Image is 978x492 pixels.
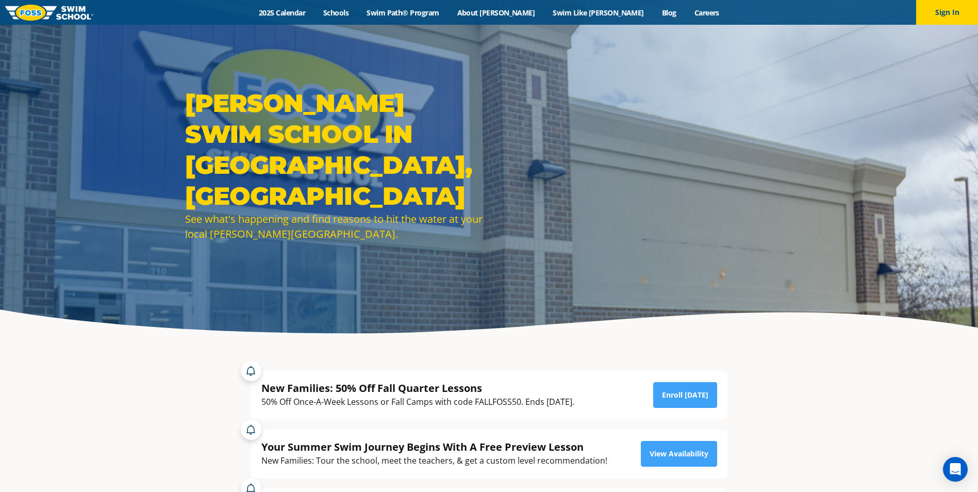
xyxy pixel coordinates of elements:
img: FOSS Swim School Logo [5,5,93,21]
div: New Families: Tour the school, meet the teachers, & get a custom level recommendation! [261,454,607,468]
a: Swim Like [PERSON_NAME] [544,8,653,18]
a: View Availability [641,441,717,467]
a: Careers [685,8,728,18]
a: About [PERSON_NAME] [448,8,544,18]
div: See what's happening and find reasons to hit the water at your local [PERSON_NAME][GEOGRAPHIC_DATA]. [185,211,484,241]
div: Your Summer Swim Journey Begins With A Free Preview Lesson [261,440,607,454]
a: Enroll [DATE] [653,382,717,408]
a: 2025 Calendar [250,8,314,18]
a: Blog [653,8,685,18]
div: New Families: 50% Off Fall Quarter Lessons [261,381,574,395]
a: Schools [314,8,358,18]
div: 50% Off Once-A-Week Lessons or Fall Camps with code FALLFOSS50. Ends [DATE]. [261,395,574,409]
div: Open Intercom Messenger [943,457,968,482]
h1: [PERSON_NAME] Swim School in [GEOGRAPHIC_DATA], [GEOGRAPHIC_DATA] [185,88,484,211]
a: Swim Path® Program [358,8,448,18]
